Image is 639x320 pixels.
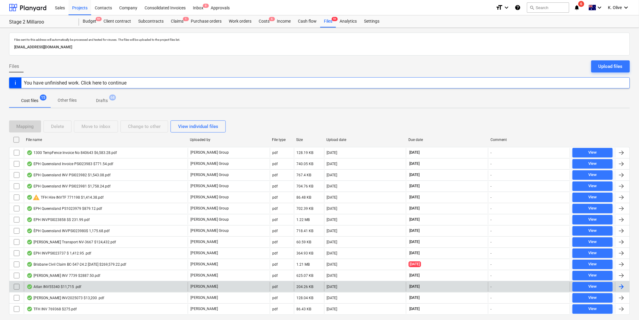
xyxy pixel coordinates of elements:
div: View [589,272,597,279]
button: View [573,159,613,169]
div: [DATE] [327,151,337,155]
span: [DATE] [409,239,420,245]
div: EPH Queensland Invoice PSI023983 $771.54.pdf [27,162,113,166]
p: [PERSON_NAME] [190,295,218,300]
i: Knowledge base [515,4,521,11]
span: 6 [269,17,275,21]
div: 704.76 KB [297,184,314,188]
div: View [589,194,597,201]
div: OCR finished [27,229,33,233]
a: Files9+ [320,15,336,27]
a: Budget9+ [79,15,100,27]
div: View [589,160,597,167]
div: View [589,283,597,290]
div: [DATE] [327,206,337,211]
div: File name [26,138,185,142]
p: Drafts [96,98,108,104]
div: - [491,195,492,200]
button: View [573,148,613,158]
p: [PERSON_NAME] Group [190,150,229,155]
span: [DATE] [409,150,420,155]
a: Analytics [336,15,360,27]
div: Claims [167,15,187,27]
div: - [491,218,492,222]
p: [PERSON_NAME] [190,273,218,278]
div: View [589,238,597,245]
p: Other files [58,97,77,104]
div: EPH Queensland INV PSI023982 $1,543.08.pdf [27,173,110,178]
span: [DATE] [409,284,420,289]
button: View [573,193,613,202]
span: [DATE] [409,261,421,267]
button: View [573,248,613,258]
div: View [589,183,597,190]
div: OCR finished [27,184,33,189]
span: [DATE] [409,184,420,189]
button: View [573,204,613,213]
span: [DATE] [409,161,420,166]
div: View [589,205,597,212]
div: pdf [273,151,278,155]
div: Upload files [599,62,623,70]
p: [PERSON_NAME] Group [190,184,229,189]
div: Income [273,15,294,27]
span: 1 [183,17,189,21]
div: OCR finished [27,284,33,289]
div: Comment [490,138,568,142]
p: [EMAIL_ADDRESS][DOMAIN_NAME] [14,44,625,50]
div: Due date [408,138,486,142]
div: [DATE] [327,218,337,222]
div: You have unfinished work. Click here to continue [24,80,126,86]
p: [PERSON_NAME] Group [190,206,229,211]
span: [DATE] [409,206,420,211]
div: [DATE] [327,240,337,244]
div: [DATE] [327,274,337,278]
div: pdf [273,285,278,289]
span: [DATE] [409,172,420,178]
div: pdf [273,173,278,177]
p: Cost files [21,98,38,104]
span: 9+ [332,17,338,21]
span: [DATE] [409,251,420,256]
a: Costs6 [255,15,273,27]
div: OCR finished [27,150,33,155]
span: 68 [109,94,116,101]
button: View [573,293,613,303]
div: [DATE] [327,173,337,177]
div: View [589,227,597,234]
div: [DATE] [327,162,337,166]
div: View [589,171,597,178]
p: [PERSON_NAME] [190,251,218,256]
div: 364.93 KB [297,251,314,255]
div: Cash flow [294,15,320,27]
div: View [589,294,597,301]
a: Claims1 [167,15,187,27]
button: View [573,170,613,180]
button: View [573,260,613,269]
div: OCR finished [27,206,33,211]
span: Files [9,63,19,70]
div: ÈPH Queensland INVPSI023980$ 1,175.68.pdf [27,229,110,233]
div: Uploaded by [190,138,267,142]
div: - [491,251,492,255]
div: - [491,285,492,289]
div: OCR finished [27,173,33,178]
div: EPH INVPSI023737 $ 1,412.95 .pdf [27,251,91,256]
p: [PERSON_NAME] [190,284,218,289]
div: OCR finished [27,251,33,256]
i: keyboard_arrow_down [503,4,510,11]
span: 6 [578,1,584,7]
div: Costs [255,15,273,27]
div: View [589,149,597,156]
a: Purchase orders [187,15,225,27]
div: - [491,206,492,211]
span: [DATE] [409,306,420,312]
div: [PERSON_NAME] INV2025073 $13,200 .pdf [27,296,104,300]
div: Upload date [327,138,404,142]
div: pdf [273,296,278,300]
div: [DATE] [327,184,337,188]
div: Budget [79,15,100,27]
div: EPH Queensland PS1023979 $879.12.pdf [27,206,102,211]
p: [PERSON_NAME] [190,239,218,245]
